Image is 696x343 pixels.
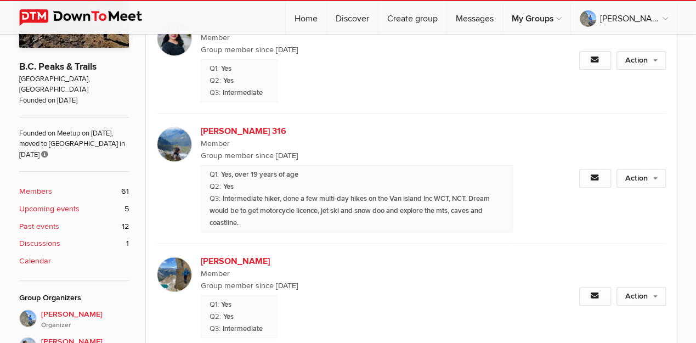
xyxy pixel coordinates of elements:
span: Would you consider yourself a beginner, intermediate, or advanced hiker/outdoors person? advanced... [210,88,220,97]
span: You must be 19 years of age or older to be a member. Do you meet this requirement? [210,170,219,179]
b: Upcoming events [19,203,80,215]
a: [PERSON_NAME]Organizer [19,310,129,330]
img: Ballari [157,21,192,56]
span: Member [201,32,513,44]
span: Founded on [DATE] [19,95,129,106]
a: My Groups [503,1,570,34]
span: You must be 19 years of age or older to be a member. Do you meet this requirement? [210,64,219,73]
span: Group member since [DATE] [201,44,513,56]
span: Yes [223,76,234,85]
a: Action [616,169,666,188]
a: Upcoming events 5 [19,203,129,215]
a: Action [616,51,666,70]
a: Messages [447,1,502,34]
span: Member [201,268,513,280]
span: Yes, over 19 years of age [221,170,298,179]
span: Group member since [DATE] [201,280,513,292]
span: Member [201,138,513,150]
a: Home [286,1,326,34]
a: Discussions 1 [19,238,129,250]
span: 1 [126,238,129,250]
span: 12 [122,221,129,233]
img: Andrew [19,310,37,327]
span: It is your responsibility to leave a message with a responsible person, explaining the route you’... [210,182,221,191]
a: [PERSON_NAME] 316 Member Group member since [DATE] Yes, over 19 years of age Yes Intermediate hik... [157,114,513,244]
span: [PERSON_NAME] [41,308,129,330]
span: 5 [125,203,129,215]
span: You must be 19 years of age or older to be a member. Do you meet this requirement? [210,300,219,309]
span: Yes [221,300,231,309]
a: [PERSON_NAME] [571,1,677,34]
span: It is your responsibility to leave a message with a responsible person, explaining the route you’... [210,76,221,85]
span: Yes [223,182,234,191]
span: Intermediate hiker, done a few multi-day hikes on the Van island Inc WCT, NCT. Dream would be to ... [210,194,490,227]
span: [GEOGRAPHIC_DATA], [GEOGRAPHIC_DATA] [19,74,129,95]
a: Action [616,287,666,306]
img: Gloria [157,257,192,292]
a: Members 61 [19,185,129,198]
span: Group member since [DATE] [201,150,513,162]
span: Intermediate [223,324,263,333]
span: Yes [223,312,234,321]
b: Members [19,185,52,198]
span: 61 [121,185,129,198]
a: Discover [327,1,378,34]
b: Discussions [19,238,60,250]
a: Ballari Member Group member since [DATE] Yes Yes Intermediate [157,8,513,113]
b: Calendar [19,255,51,267]
b: [PERSON_NAME] 316 [201,125,388,138]
span: Intermediate [223,88,263,97]
a: Calendar [19,255,129,267]
a: Create group [378,1,446,34]
a: B.C. Peaks & Trails [19,61,97,72]
img: Kyle 316 [157,127,192,162]
b: Past events [19,221,59,233]
span: Would you consider yourself a beginner, intermediate, or advanced hiker/outdoors person? advanced... [210,324,220,333]
div: Group Organizers [19,292,129,304]
i: Organizer [41,320,129,330]
span: It is your responsibility to leave a message with a responsible person, explaining the route you’... [210,312,221,321]
img: DownToMeet [19,9,159,26]
b: [PERSON_NAME] [201,255,388,268]
span: Founded on Meetup on [DATE], moved to [GEOGRAPHIC_DATA] in [DATE] [19,117,129,160]
a: Past events 12 [19,221,129,233]
span: Would you consider yourself a beginner, intermediate, or advanced hiker/outdoors person? advanced... [210,194,220,203]
span: Yes [221,64,231,73]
